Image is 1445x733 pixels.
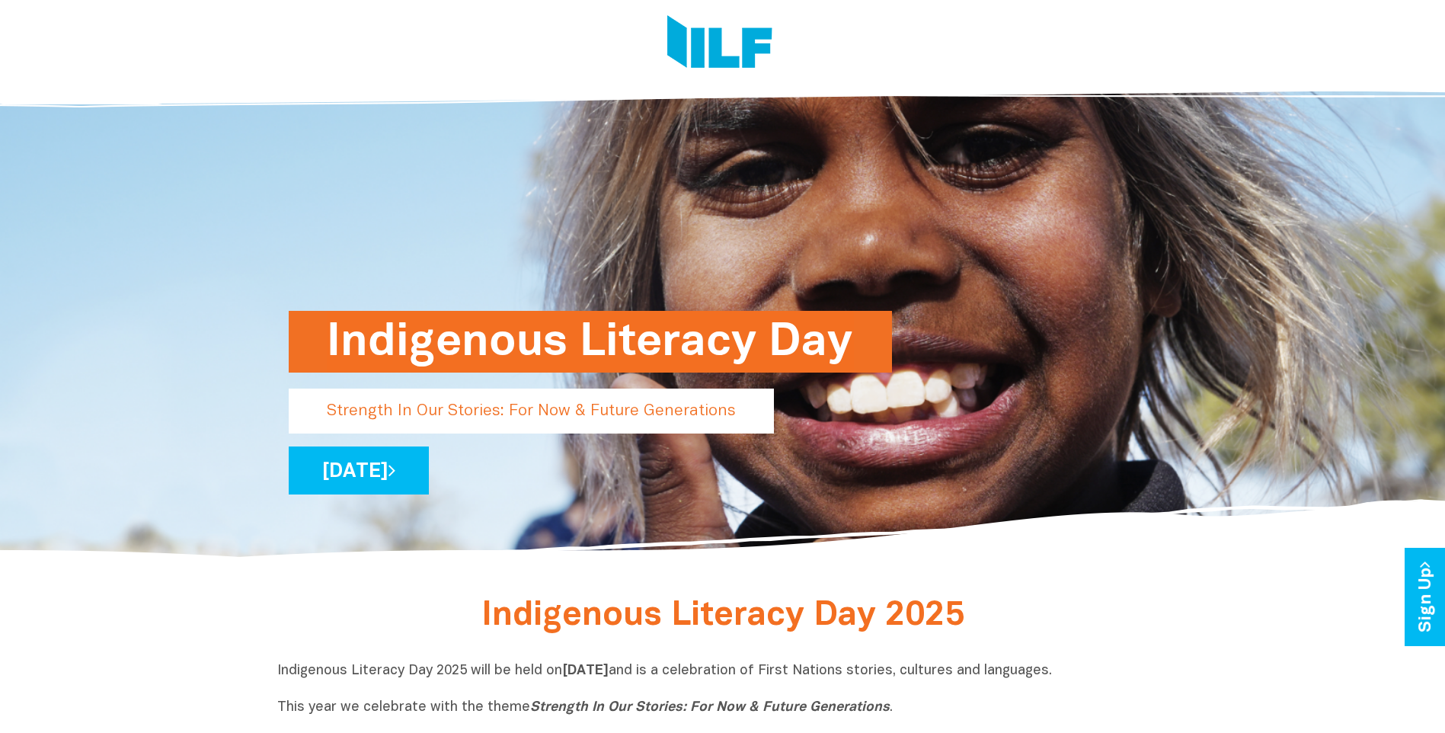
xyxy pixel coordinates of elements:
[481,600,964,632] span: Indigenous Literacy Day 2025
[530,701,890,714] i: Strength In Our Stories: For Now & Future Generations
[327,311,854,373] h1: Indigenous Literacy Day
[562,664,609,677] b: [DATE]
[289,389,774,434] p: Strength In Our Stories: For Now & Future Generations
[667,15,772,72] img: Logo
[289,447,429,495] a: [DATE]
